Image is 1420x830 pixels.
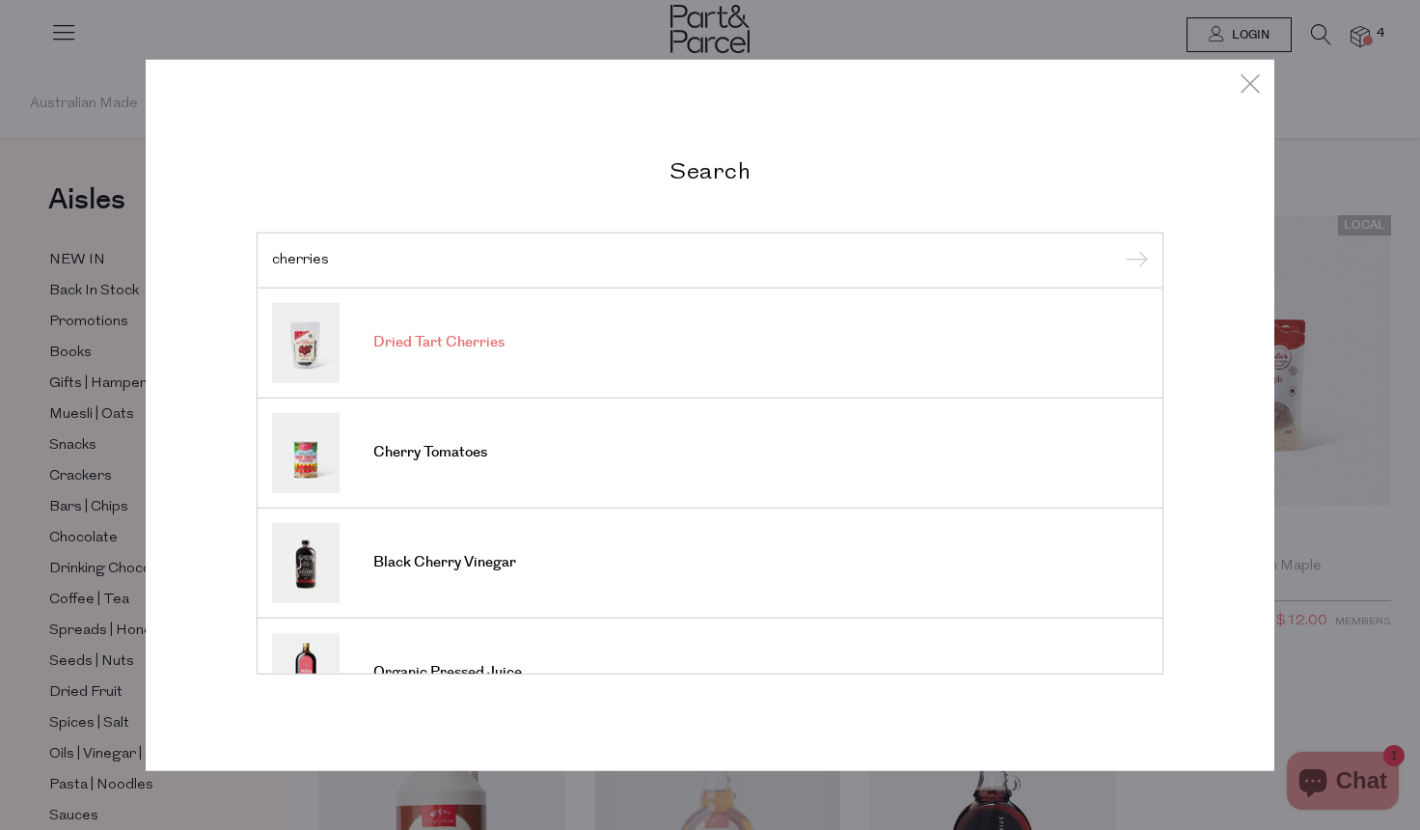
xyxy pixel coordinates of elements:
[272,302,1148,382] a: Dried Tart Cherries
[272,632,1148,712] a: Organic Pressed Juice
[373,333,505,352] span: Dried Tart Cherries
[272,522,340,602] img: Black Cherry Vinegar
[272,412,340,492] img: Cherry Tomatoes
[272,412,1148,492] a: Cherry Tomatoes
[373,443,487,462] span: Cherry Tomatoes
[272,522,1148,602] a: Black Cherry Vinegar
[257,156,1163,184] h2: Search
[373,663,522,682] span: Organic Pressed Juice
[272,302,340,382] img: Dried Tart Cherries
[272,632,340,712] img: Organic Pressed Juice
[373,553,516,572] span: Black Cherry Vinegar
[272,253,1148,267] input: Search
